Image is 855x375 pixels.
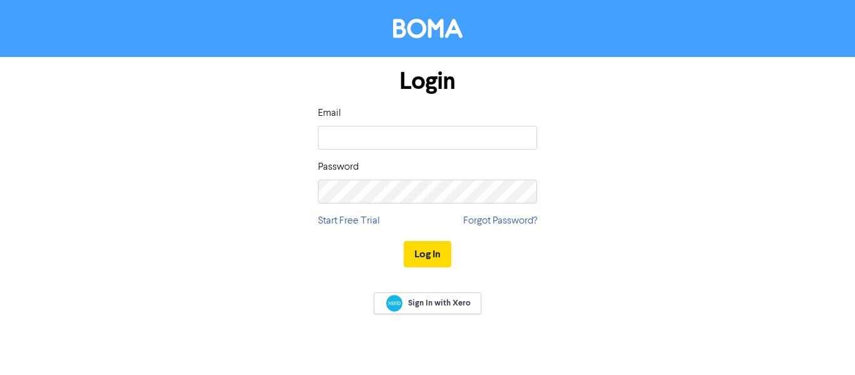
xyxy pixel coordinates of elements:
[404,241,451,267] button: Log In
[408,297,471,309] span: Sign In with Xero
[386,295,402,312] img: Xero logo
[318,106,341,121] label: Email
[318,160,359,175] label: Password
[463,213,537,229] a: Forgot Password?
[318,67,537,96] h1: Login
[374,292,481,314] a: Sign In with Xero
[318,213,380,229] a: Start Free Trial
[393,19,463,38] img: BOMA Logo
